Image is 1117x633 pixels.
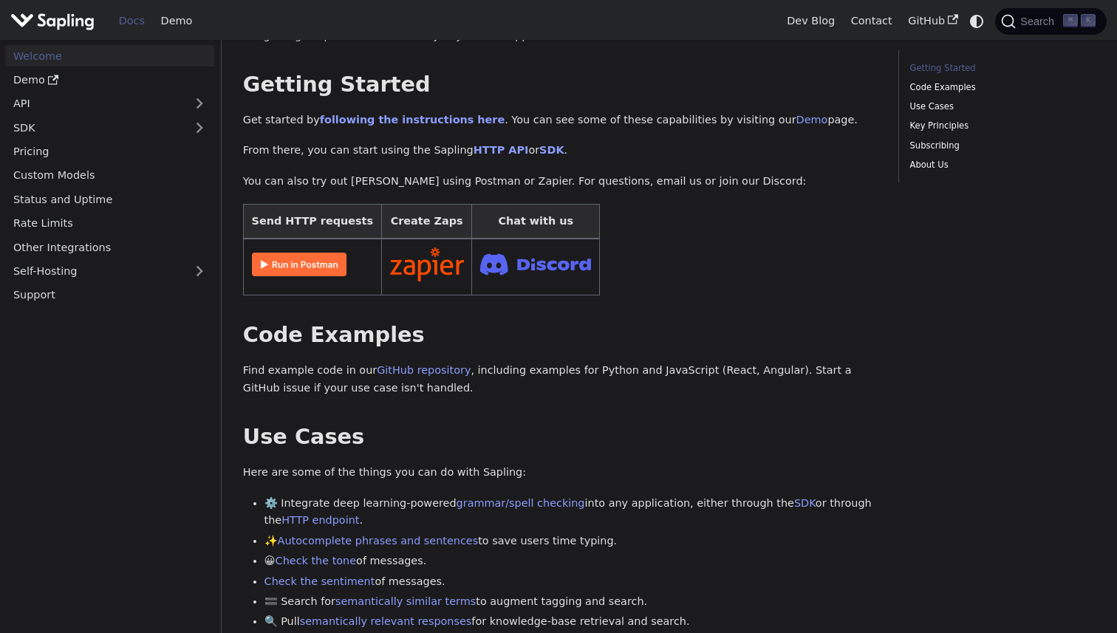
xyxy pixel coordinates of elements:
[472,204,600,239] th: Chat with us
[539,144,564,156] a: SDK
[320,114,505,126] a: following the instructions here
[1081,14,1096,27] kbd: K
[264,573,878,591] li: of messages.
[243,72,878,98] h2: Getting Started
[243,112,878,129] p: Get started by . You can see some of these capabilities by visiting our page.
[243,322,878,349] h2: Code Examples
[243,204,381,239] th: Send HTTP requests
[281,514,359,526] a: HTTP endpoint
[910,158,1090,172] a: About Us
[264,593,878,611] li: 🟰 Search for to augment tagging and search.
[278,535,479,547] a: Autocomplete phrases and sentences
[480,249,591,279] img: Join Discord
[243,362,878,397] p: Find example code in our , including examples for Python and JavaScript (React, Angular). Start a...
[995,8,1106,35] button: Search (Command+K)
[5,141,214,162] a: Pricing
[5,261,214,282] a: Self-Hosting
[185,93,214,114] button: Expand sidebar category 'API'
[276,555,356,567] a: Check the tone
[1016,16,1063,27] span: Search
[457,497,585,509] a: grammar/spell checking
[779,10,842,32] a: Dev Blog
[264,575,375,587] a: Check the sentiment
[966,10,988,32] button: Switch between dark and light mode (currently system mode)
[10,10,100,32] a: Sapling.ai
[390,247,464,281] img: Connect in Zapier
[264,495,878,530] li: ⚙️ Integrate deep learning-powered into any application, either through the or through the .
[377,364,471,376] a: GitHub repository
[335,595,476,607] a: semantically similar terms
[300,615,472,627] a: semantically relevant responses
[474,144,529,156] a: HTTP API
[900,10,966,32] a: GitHub
[910,100,1090,114] a: Use Cases
[5,93,185,114] a: API
[5,165,214,186] a: Custom Models
[5,188,214,210] a: Status and Uptime
[910,81,1090,95] a: Code Examples
[910,119,1090,133] a: Key Principles
[185,117,214,138] button: Expand sidebar category 'SDK'
[5,45,214,66] a: Welcome
[243,142,878,160] p: From there, you can start using the Sapling or .
[264,533,878,550] li: ✨ to save users time typing.
[153,10,200,32] a: Demo
[5,213,214,234] a: Rate Limits
[843,10,901,32] a: Contact
[1063,14,1078,27] kbd: ⌘
[796,114,828,126] a: Demo
[264,613,878,631] li: 🔍 Pull for knowledge-base retrieval and search.
[794,497,816,509] a: SDK
[10,10,95,32] img: Sapling.ai
[5,284,214,306] a: Support
[5,117,185,138] a: SDK
[910,61,1090,75] a: Getting Started
[910,139,1090,153] a: Subscribing
[381,204,472,239] th: Create Zaps
[5,236,214,258] a: Other Integrations
[111,10,153,32] a: Docs
[252,253,346,276] img: Run in Postman
[243,464,878,482] p: Here are some of the things you can do with Sapling:
[5,69,214,91] a: Demo
[264,552,878,570] li: 😀 of messages.
[243,424,878,451] h2: Use Cases
[243,173,878,191] p: You can also try out [PERSON_NAME] using Postman or Zapier. For questions, email us or join our D...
